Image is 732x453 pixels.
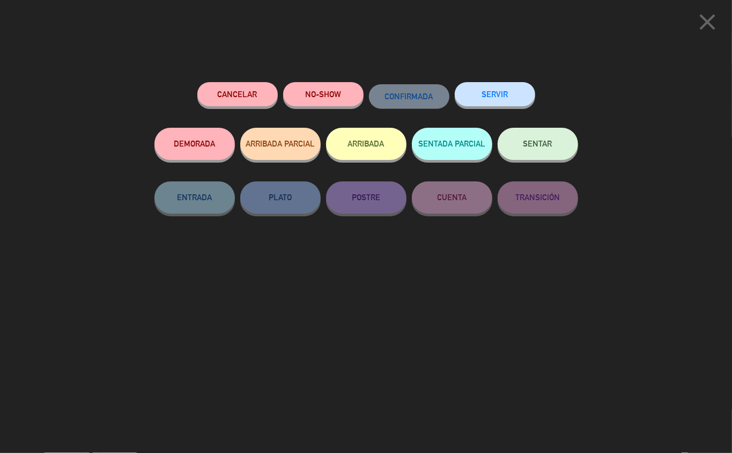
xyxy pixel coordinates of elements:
[154,181,235,214] button: ENTRADA
[412,181,492,214] button: CUENTA
[455,82,535,106] button: SERVIR
[197,82,278,106] button: Cancelar
[691,8,724,40] button: close
[523,139,552,148] span: SENTAR
[240,181,321,214] button: PLATO
[246,139,315,148] span: ARRIBADA PARCIAL
[385,92,433,101] span: CONFIRMADA
[240,128,321,160] button: ARRIBADA PARCIAL
[283,82,364,106] button: NO-SHOW
[498,181,578,214] button: TRANSICIÓN
[369,84,449,108] button: CONFIRMADA
[412,128,492,160] button: SENTADA PARCIAL
[326,128,406,160] button: ARRIBADA
[498,128,578,160] button: SENTAR
[326,181,406,214] button: POSTRE
[154,128,235,160] button: DEMORADA
[694,9,721,35] i: close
